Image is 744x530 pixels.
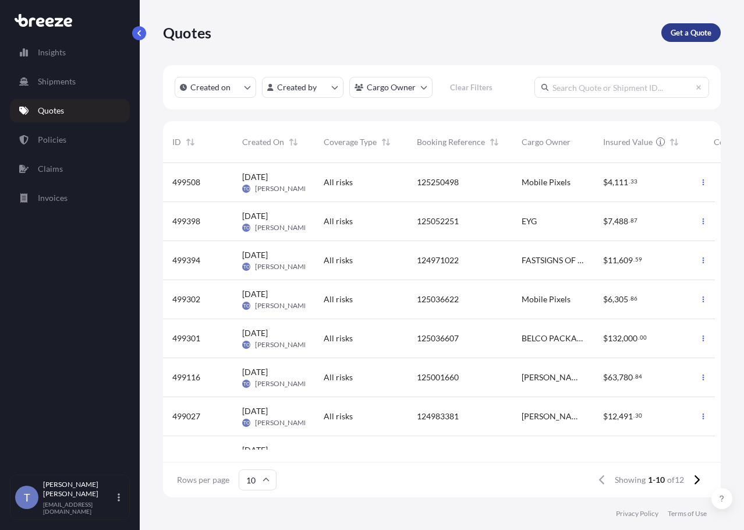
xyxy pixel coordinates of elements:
span: 111 [614,178,628,186]
span: . [633,257,635,262]
a: Shipments [10,70,130,93]
span: 86 [630,296,637,301]
span: 1-10 [648,474,665,486]
p: Policies [38,134,66,146]
span: [PERSON_NAME] [255,262,310,271]
span: 491 [619,412,633,421]
span: $ [603,256,608,264]
span: 499394 [172,255,200,266]
span: ROCK MILL STONE [522,450,584,461]
span: Booking Reference [417,136,485,148]
span: All risks [324,176,353,188]
span: [DATE] [242,405,268,417]
span: [DATE] [242,366,268,378]
span: , [617,256,619,264]
button: cargoOwner Filter options [349,77,433,98]
p: Get a Quote [671,27,711,38]
span: Mobile Pixels [522,176,571,188]
span: All risks [324,294,353,305]
span: TO [243,300,250,312]
span: BELCO PACKAGING SYSTEMS, INC [522,333,584,344]
span: All risks [324,255,353,266]
span: $ [603,295,608,303]
span: 125036622 [417,294,459,305]
span: 499027 [172,411,200,422]
span: , [622,334,623,342]
button: Sort [487,135,501,149]
button: Sort [379,135,393,149]
span: , [612,217,614,225]
span: All risks [324,411,353,422]
span: Created On [242,136,284,148]
span: EYG [522,215,537,227]
span: TO [243,417,250,429]
span: 305 [614,295,628,303]
a: Quotes [10,99,130,122]
span: $ [603,373,608,381]
p: Terms of Use [668,509,707,518]
span: . [633,414,635,418]
span: $ [603,178,608,186]
span: [DATE] [242,327,268,339]
p: Created by [277,82,317,93]
p: Privacy Policy [616,509,658,518]
input: Search Quote or Shipment ID... [534,77,709,98]
span: . [633,374,635,379]
span: 11 [608,256,617,264]
span: All risks [324,333,353,344]
p: Insights [38,47,66,58]
a: Claims [10,157,130,181]
span: [PERSON_NAME] [255,184,310,193]
span: T [24,492,30,503]
span: Showing [615,474,646,486]
span: 124971022 [417,255,459,266]
span: 59 [635,257,642,262]
button: Sort [183,135,197,149]
p: Quotes [163,23,211,42]
span: 499301 [172,333,200,344]
span: TO [243,222,250,234]
span: [DATE] [242,249,268,261]
span: 125052251 [417,215,459,227]
span: 84 [635,374,642,379]
span: 33 [630,179,637,183]
p: [EMAIL_ADDRESS][DOMAIN_NAME] [43,501,115,515]
span: 12 [608,412,617,421]
span: 125036607 [417,333,459,344]
span: 124952181 [417,450,459,461]
span: ID [172,136,181,148]
button: createdBy Filter options [262,77,343,98]
span: $ [603,334,608,342]
span: 499302 [172,294,200,305]
p: Claims [38,163,63,175]
p: [PERSON_NAME] [PERSON_NAME] [43,480,115,499]
span: TO [243,183,250,195]
a: Invoices [10,186,130,210]
span: [PERSON_NAME] [255,418,310,427]
span: [PERSON_NAME] SIGNS [522,411,584,422]
span: TO [243,339,250,351]
span: of 12 [667,474,684,486]
span: $ [603,217,608,225]
span: [PERSON_NAME] [255,223,310,232]
span: All risks [324,372,353,383]
span: 488 [614,217,628,225]
span: 4 [608,178,612,186]
span: 6 [608,295,612,303]
span: 87 [630,218,637,222]
span: Mobile Pixels [522,294,571,305]
p: Shipments [38,76,76,87]
span: $ [603,412,608,421]
span: 499398 [172,215,200,227]
span: 498682 [172,450,200,461]
a: Policies [10,128,130,151]
span: All risks [324,450,353,461]
span: 30 [635,414,642,418]
span: 000 [623,334,637,342]
p: Invoices [38,192,68,204]
span: 125250498 [417,176,459,188]
span: TO [243,378,250,390]
span: [PERSON_NAME] [255,379,310,388]
a: Insights [10,41,130,64]
span: 132 [608,334,622,342]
